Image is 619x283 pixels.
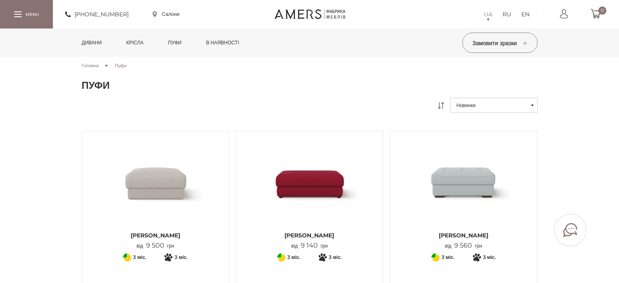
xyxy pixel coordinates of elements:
[329,252,342,262] span: 3 міс.
[153,11,179,18] a: Салони
[200,29,245,57] a: в наявності
[162,29,188,57] a: Пуфи
[242,138,377,227] img: Пуф ДЖЕММА
[442,252,455,262] span: 3 міс.
[287,252,300,262] span: 3 міс.
[65,9,129,19] a: [PHONE_NUMBER]
[82,63,99,68] span: Головна
[451,241,475,249] span: 9 560
[133,252,146,262] span: 3 міс.
[136,242,174,250] p: від грн
[396,231,531,239] span: [PERSON_NAME]
[143,241,167,249] span: 9 500
[242,231,377,239] span: [PERSON_NAME]
[472,39,527,47] span: Замовити зразки
[82,62,99,69] a: Головна
[120,29,149,57] a: Крісла
[291,242,328,250] p: від грн
[521,9,529,19] a: EN
[396,138,531,250] a: Пуф ЕШЛІ [PERSON_NAME] від9 560грн
[450,98,538,113] button: Новинки
[82,79,538,92] h1: Пуфи
[445,242,482,250] p: від грн
[88,138,223,227] img: Пуф БРУНО
[598,7,606,15] span: 0
[484,9,492,19] a: UA
[462,33,538,53] button: Замовити зразки
[76,29,108,57] a: Дивани
[88,231,223,239] span: [PERSON_NAME]
[503,9,511,19] a: RU
[175,252,188,262] span: 3 міс.
[298,241,321,249] span: 9 140
[242,138,377,250] a: Пуф ДЖЕММА [PERSON_NAME] від9 140грн
[483,252,496,262] span: 3 міс.
[88,138,223,250] a: Пуф БРУНО [PERSON_NAME] від9 500грн
[396,138,531,227] img: Пуф ЕШЛІ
